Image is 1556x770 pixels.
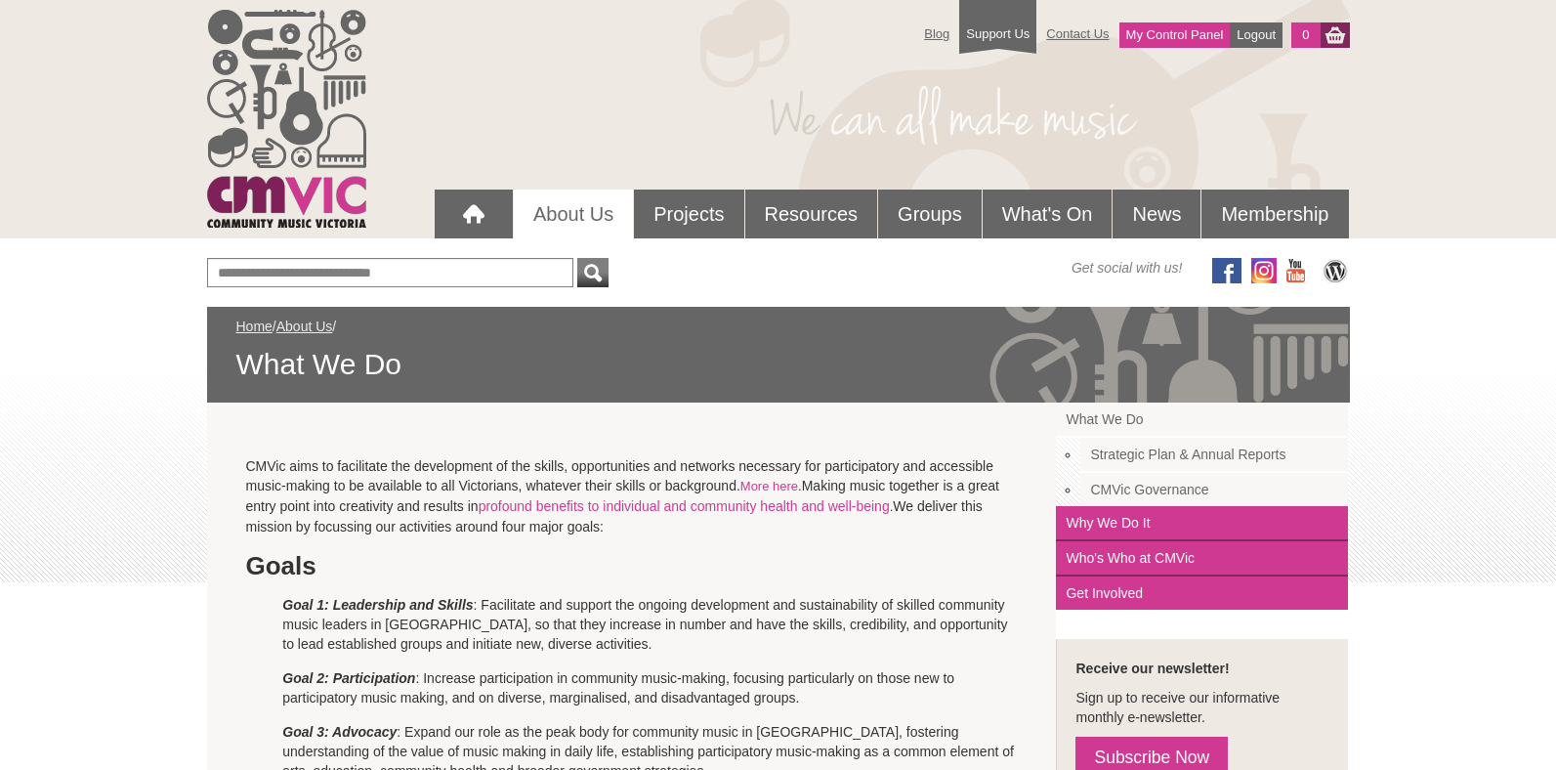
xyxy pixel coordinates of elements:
img: CMVic Blog [1321,258,1350,283]
span: What We Do [236,346,1321,383]
img: icon-instagram.png [1251,258,1277,283]
p: : Facilitate and support the ongoing development and sustainability of skilled community music le... [282,595,1017,654]
a: Strategic Plan & Annual Reports [1080,438,1348,473]
em: Goal 1: Leadership and Skills [282,597,473,613]
a: Home [236,319,273,334]
a: Get Involved [1056,577,1348,610]
p: CMVic aims to facilitate the development of the skills, opportunities and networks necessary for ... [246,456,1018,536]
a: What's On [983,190,1113,238]
em: Goal 3: Advocacy [282,724,397,740]
a: Why We Do It [1056,506,1348,541]
a: About Us [276,319,333,334]
a: Blog [914,17,959,51]
p: : Increase participation in community music-making, focusing particularly on those new to partici... [282,668,1017,707]
strong: Receive our newsletter! [1075,661,1229,676]
a: 0 [1291,22,1320,48]
a: Projects [634,190,743,238]
span: . [890,499,894,514]
a: Resources [745,190,878,238]
em: Goal 2: Participation [282,670,415,686]
a: News [1113,190,1200,238]
h2: Goals [246,551,1018,580]
span: . [798,479,802,493]
a: Logout [1230,22,1283,48]
a: Membership [1201,190,1348,238]
a: About Us [514,190,633,238]
a: What We Do [1056,403,1348,438]
a: More here [740,479,798,493]
span: Get social with us! [1072,258,1183,278]
a: Who's Who at CMVic [1056,541,1348,577]
div: / / [236,317,1321,383]
a: Groups [878,190,982,238]
img: cmvic_logo.png [207,10,366,228]
p: Sign up to receive our informative monthly e-newsletter. [1075,688,1328,727]
a: My Control Panel [1119,22,1231,48]
a: Contact Us [1036,17,1118,51]
a: CMVic Governance [1080,473,1348,506]
a: profound benefits to individual and community health and well-being [479,498,890,514]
